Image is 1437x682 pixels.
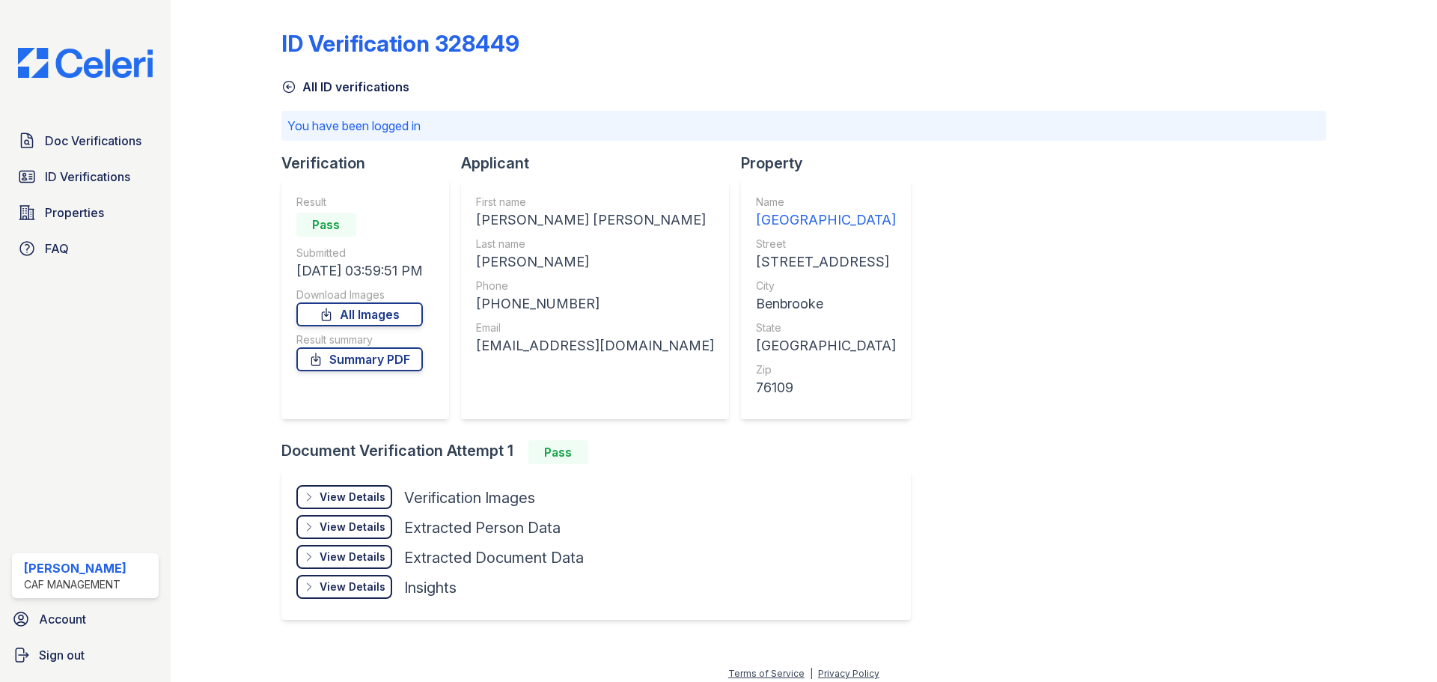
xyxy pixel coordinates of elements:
div: Pass [528,440,588,464]
div: Verification Images [404,487,535,508]
div: [PERSON_NAME] [476,252,714,273]
span: FAQ [45,240,69,258]
div: [GEOGRAPHIC_DATA] [756,210,896,231]
a: Summary PDF [296,347,423,371]
a: All ID verifications [281,78,409,96]
div: Download Images [296,287,423,302]
div: [PERSON_NAME] [PERSON_NAME] [476,210,714,231]
div: View Details [320,579,385,594]
div: Benbrooke [756,293,896,314]
div: Verification [281,153,461,174]
div: Street [756,237,896,252]
div: Extracted Person Data [404,517,561,538]
span: Doc Verifications [45,132,141,150]
a: Privacy Policy [818,668,879,679]
p: You have been logged in [287,117,1320,135]
div: Pass [296,213,356,237]
a: Name [GEOGRAPHIC_DATA] [756,195,896,231]
span: Account [39,610,86,628]
div: Email [476,320,714,335]
div: [PHONE_NUMBER] [476,293,714,314]
a: ID Verifications [12,162,159,192]
div: View Details [320,549,385,564]
div: Result summary [296,332,423,347]
a: Doc Verifications [12,126,159,156]
a: FAQ [12,234,159,264]
span: Properties [45,204,104,222]
div: | [810,668,813,679]
div: Submitted [296,246,423,261]
div: [DATE] 03:59:51 PM [296,261,423,281]
div: Property [741,153,923,174]
div: CAF Management [24,577,126,592]
div: First name [476,195,714,210]
div: Phone [476,278,714,293]
a: All Images [296,302,423,326]
a: Sign out [6,640,165,670]
div: [PERSON_NAME] [24,559,126,577]
div: Insights [404,577,457,598]
img: CE_Logo_Blue-a8612792a0a2168367f1c8372b55b34899dd931a85d93a1a3d3e32e68fde9ad4.png [6,48,165,78]
div: 76109 [756,377,896,398]
div: Applicant [461,153,741,174]
div: Name [756,195,896,210]
div: Zip [756,362,896,377]
a: Terms of Service [728,668,805,679]
div: Document Verification Attempt 1 [281,440,923,464]
div: View Details [320,520,385,535]
a: Properties [12,198,159,228]
span: Sign out [39,646,85,664]
div: [GEOGRAPHIC_DATA] [756,335,896,356]
div: ID Verification 328449 [281,30,519,57]
a: Account [6,604,165,634]
div: View Details [320,490,385,505]
div: [STREET_ADDRESS] [756,252,896,273]
div: Extracted Document Data [404,547,584,568]
div: Result [296,195,423,210]
div: Last name [476,237,714,252]
span: ID Verifications [45,168,130,186]
div: [EMAIL_ADDRESS][DOMAIN_NAME] [476,335,714,356]
div: City [756,278,896,293]
div: State [756,320,896,335]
